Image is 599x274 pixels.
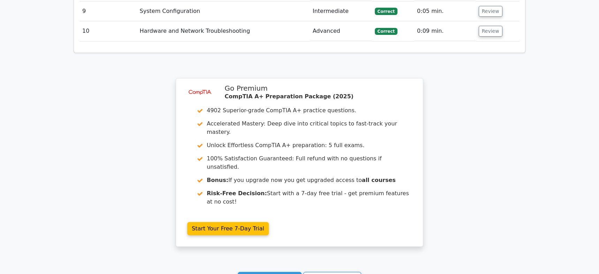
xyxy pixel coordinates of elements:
td: 10 [79,21,137,41]
td: Advanced [310,21,372,41]
span: Correct [375,8,397,15]
button: Review [479,26,502,37]
span: Correct [375,28,397,35]
td: 9 [79,1,137,21]
td: Hardware and Network Troubleshooting [137,21,310,41]
td: System Configuration [137,1,310,21]
td: 0:05 min. [414,1,476,21]
td: Intermediate [310,1,372,21]
button: Review [479,6,502,17]
td: 0:09 min. [414,21,476,41]
a: Start Your Free 7-Day Trial [187,222,269,235]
